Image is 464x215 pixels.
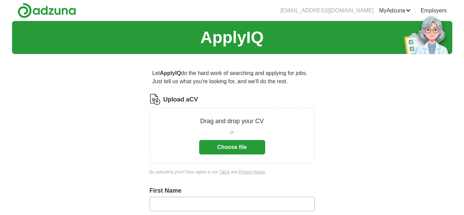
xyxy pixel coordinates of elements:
[421,7,447,15] a: Employers
[150,169,315,175] div: By uploading your CV you agree to our and .
[18,3,76,18] img: Adzuna logo
[163,95,198,104] label: Upload a CV
[230,129,234,136] span: or
[150,186,315,195] label: First Name
[160,70,181,76] strong: ApplyIQ
[239,170,265,174] a: Privacy Notice
[199,140,265,154] button: Choose file
[150,94,161,105] img: CV Icon
[200,25,263,50] h1: ApplyIQ
[150,66,315,88] p: Let do the hard work of searching and applying for jobs. Just tell us what you're looking for, an...
[219,170,229,174] a: T&Cs
[200,117,264,126] p: Drag and drop your CV
[280,7,374,15] li: [EMAIL_ADDRESS][DOMAIN_NAME]
[379,7,411,15] a: MyAdzuna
